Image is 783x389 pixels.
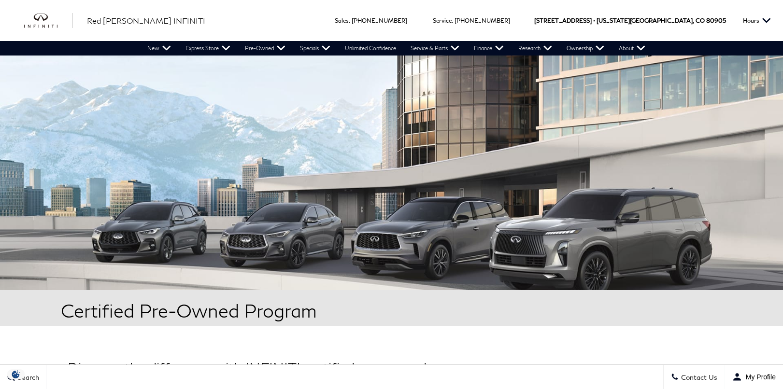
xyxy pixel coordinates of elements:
img: INFINITI [24,13,72,28]
a: Finance [467,41,511,56]
a: [PHONE_NUMBER] [455,17,510,24]
a: New [140,41,178,56]
a: Specials [293,41,338,56]
span: Red [PERSON_NAME] INFINITI [87,16,205,25]
h2: Discover the difference with INFINITI certified pre-owned [68,360,715,375]
a: Red [PERSON_NAME] INFINITI [87,15,205,27]
span: : [349,17,350,24]
a: infiniti [24,13,72,28]
a: Ownership [559,41,612,56]
a: Express Store [178,41,238,56]
h1: Certified Pre-Owned Program [61,300,723,321]
span: : [452,17,453,24]
nav: Main Navigation [140,41,653,56]
button: Open user profile menu [725,365,783,389]
span: My Profile [742,373,776,381]
a: [STREET_ADDRESS] • [US_STATE][GEOGRAPHIC_DATA], CO 80905 [534,17,726,24]
span: Sales [335,17,349,24]
span: Search [15,373,39,381]
a: Research [511,41,559,56]
span: Service [433,17,452,24]
a: [PHONE_NUMBER] [352,17,407,24]
a: Service & Parts [403,41,467,56]
a: Pre-Owned [238,41,293,56]
img: Opt-Out Icon [5,369,27,379]
a: Unlimited Confidence [338,41,403,56]
section: Click to Open Cookie Consent Modal [5,369,27,379]
span: Contact Us [679,373,717,381]
a: About [612,41,653,56]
